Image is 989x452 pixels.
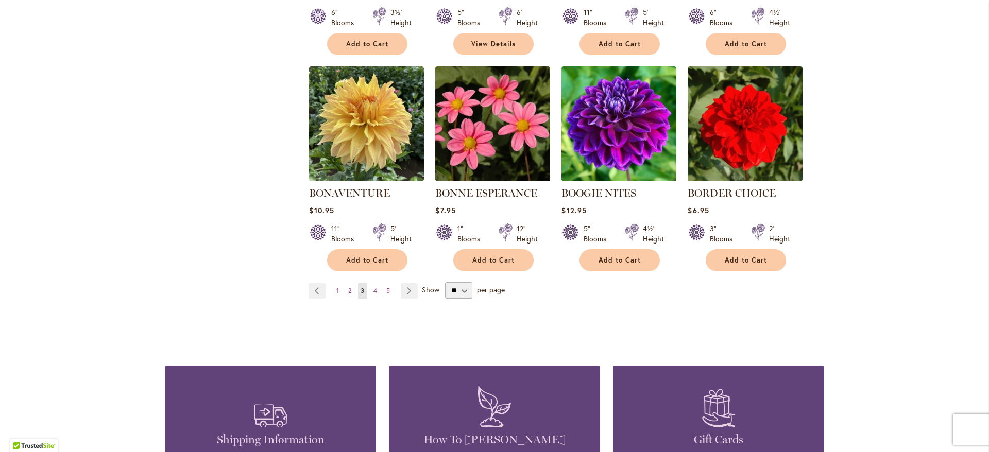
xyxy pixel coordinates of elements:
[422,285,439,294] span: Show
[725,40,767,48] span: Add to Cart
[472,256,515,265] span: Add to Cart
[710,223,739,244] div: 3" Blooms
[688,66,803,181] img: BORDER CHOICE
[435,66,550,181] img: BONNE ESPERANCE
[8,415,37,444] iframe: Launch Accessibility Center
[435,173,550,183] a: BONNE ESPERANCE
[561,187,636,199] a: BOOGIE NITES
[561,205,586,215] span: $12.95
[435,187,537,199] a: BONNE ESPERANCE
[371,283,380,299] a: 4
[710,7,739,28] div: 6" Blooms
[435,205,455,215] span: $7.95
[453,249,534,271] button: Add to Cart
[706,249,786,271] button: Add to Cart
[309,66,424,181] img: Bonaventure
[384,283,393,299] a: 5
[336,287,339,294] span: 1
[331,223,360,244] div: 11" Blooms
[725,256,767,265] span: Add to Cart
[390,223,412,244] div: 5' Height
[346,40,388,48] span: Add to Cart
[561,66,676,181] img: BOOGIE NITES
[180,432,361,447] h4: Shipping Information
[348,287,351,294] span: 2
[477,285,505,294] span: per page
[643,223,664,244] div: 4½' Height
[584,223,612,244] div: 5" Blooms
[584,7,612,28] div: 11" Blooms
[688,173,803,183] a: BORDER CHOICE
[331,7,360,28] div: 6" Blooms
[327,33,407,55] button: Add to Cart
[579,249,660,271] button: Add to Cart
[386,287,390,294] span: 5
[373,287,377,294] span: 4
[688,187,776,199] a: BORDER CHOICE
[579,33,660,55] button: Add to Cart
[561,173,676,183] a: BOOGIE NITES
[453,33,534,55] a: View Details
[404,432,585,447] h4: How To [PERSON_NAME]
[346,256,388,265] span: Add to Cart
[327,249,407,271] button: Add to Cart
[769,7,790,28] div: 4½' Height
[517,7,538,28] div: 6' Height
[628,432,809,447] h4: Gift Cards
[769,223,790,244] div: 2' Height
[457,7,486,28] div: 5" Blooms
[706,33,786,55] button: Add to Cart
[599,40,641,48] span: Add to Cart
[309,187,390,199] a: BONAVENTURE
[346,283,354,299] a: 2
[390,7,412,28] div: 3½' Height
[517,223,538,244] div: 12" Height
[471,40,516,48] span: View Details
[309,205,334,215] span: $10.95
[643,7,664,28] div: 5' Height
[599,256,641,265] span: Add to Cart
[457,223,486,244] div: 1" Blooms
[688,205,709,215] span: $6.95
[334,283,342,299] a: 1
[361,287,364,294] span: 3
[309,173,424,183] a: Bonaventure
